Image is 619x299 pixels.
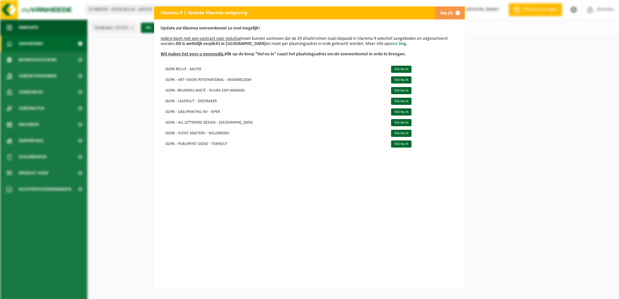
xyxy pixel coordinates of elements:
td: IGEPA - DAELPRINTING NV - IEPER [161,106,386,117]
b: Klik op de knop "Vul nu in" naast het plaatsingsadres om de overeenkomst in orde te brengen. [161,52,406,57]
button: Skip (0) [435,6,464,19]
td: IGEPA - PUBLIPRINT SIGNZ - TORHOUT [161,138,386,149]
a: Vul nu in [391,76,411,83]
a: Vul nu in [391,140,411,148]
a: Vul nu in [391,108,411,116]
td: IGEPA BELUX - AALTER [161,63,386,74]
a: Vul nu in [391,66,411,73]
td: IGEPA- DRUKKERIJ BAETÉ - PUURS-SINT-AMANDS [161,85,386,95]
a: onze blog. [389,41,408,46]
b: Dit is wettelijk verplicht in [GEOGRAPHIC_DATA] [176,41,266,46]
td: IGEPA - LASERCUT - OOSTAKKER [161,95,386,106]
h2: Vlarema 9 | Update Vlaamse wetgeving [154,6,254,19]
a: Vul nu in [391,119,411,126]
td: IGEPA - ALL LETTERING DESIGN - [GEOGRAPHIC_DATA] [161,117,386,127]
a: Vul nu in [391,87,411,94]
p: moet kunnen aantonen dat de 29 afvalstromen zoals bepaald in Vlarema 9 selectief aangeboden en ui... [161,26,458,57]
a: Vul nu in [391,130,411,137]
a: Vul nu in [391,98,411,105]
u: Iedere klant met een contract voor restafval [161,36,241,41]
b: Update uw Vlarema overeenkomst zo snel mogelijk! [161,26,260,31]
u: Wij maken het voor u eenvoudig. [161,52,225,57]
td: IGEPA - EVENT MASTERS - WILLEBROEK [161,127,386,138]
td: IGEPA - ART VISION INTERNATIONAL - WOMMELGEM [161,74,386,85]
